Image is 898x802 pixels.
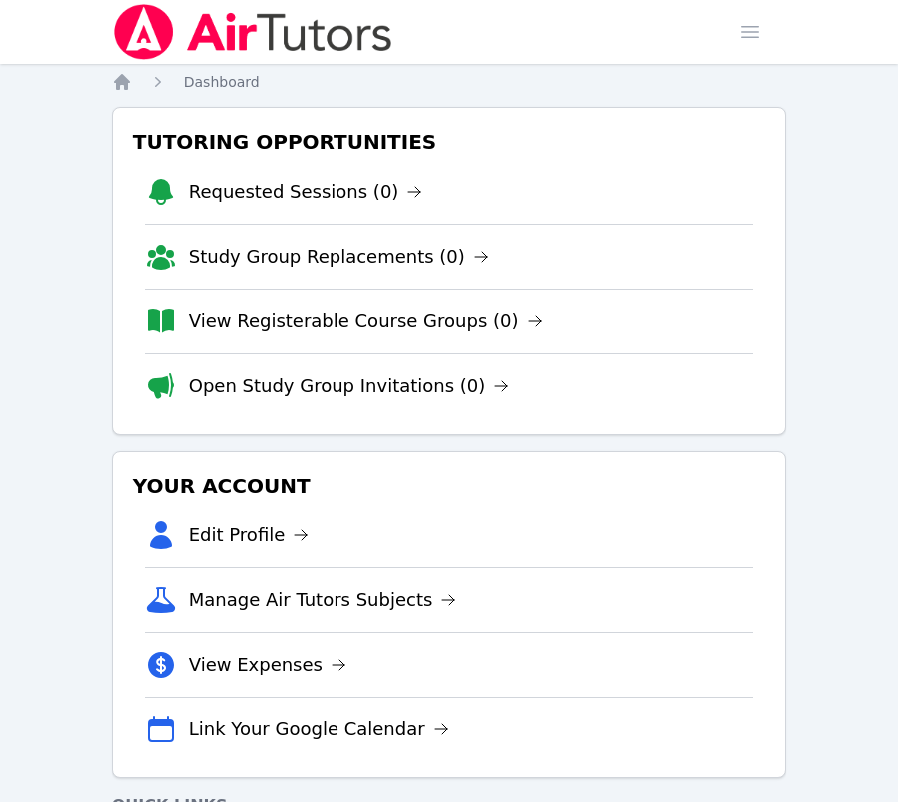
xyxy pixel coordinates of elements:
[184,72,260,92] a: Dashboard
[184,74,260,90] span: Dashboard
[189,307,543,335] a: View Registerable Course Groups (0)
[189,715,449,743] a: Link Your Google Calendar
[189,372,510,400] a: Open Study Group Invitations (0)
[189,178,423,206] a: Requested Sessions (0)
[189,243,489,271] a: Study Group Replacements (0)
[112,4,394,60] img: Air Tutors
[189,651,346,679] a: View Expenses
[112,72,786,92] nav: Breadcrumb
[189,521,310,549] a: Edit Profile
[189,586,457,614] a: Manage Air Tutors Subjects
[129,124,770,160] h3: Tutoring Opportunities
[129,468,770,503] h3: Your Account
